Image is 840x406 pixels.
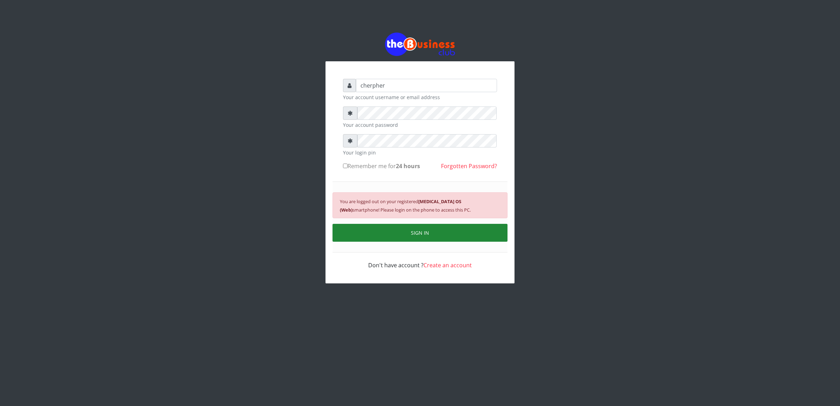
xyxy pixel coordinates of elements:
[423,261,472,269] a: Create an account
[441,162,497,170] a: Forgotten Password?
[343,162,420,170] label: Remember me for
[356,79,497,92] input: Username or email address
[343,94,497,101] small: Your account username or email address
[396,162,420,170] b: 24 hours
[332,224,507,242] button: SIGN IN
[340,198,471,213] small: You are logged out on your registered smartphone! Please login on the phone to access this PC.
[343,121,497,129] small: Your account password
[343,253,497,269] div: Don't have account ?
[343,149,497,156] small: Your login pin
[343,164,348,168] input: Remember me for24 hours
